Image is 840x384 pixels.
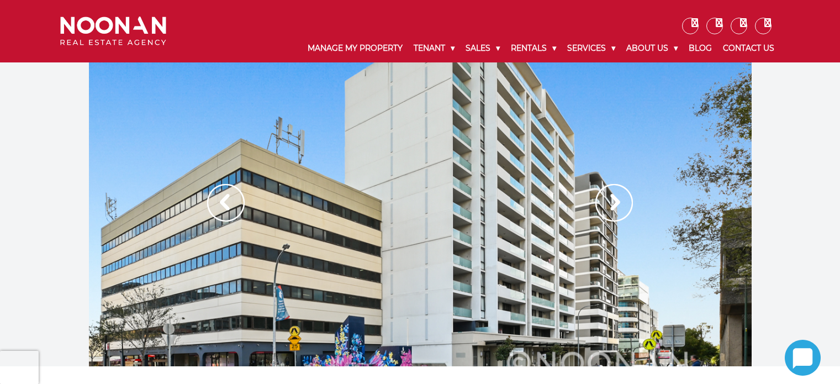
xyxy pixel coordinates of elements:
[60,17,166,46] img: Noonan Real Estate Agency
[595,184,633,222] img: Arrow slider
[621,34,683,62] a: About Us
[408,34,460,62] a: Tenant
[683,34,717,62] a: Blog
[460,34,505,62] a: Sales
[505,34,562,62] a: Rentals
[302,34,408,62] a: Manage My Property
[562,34,621,62] a: Services
[717,34,780,62] a: Contact Us
[207,184,245,222] img: Arrow slider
